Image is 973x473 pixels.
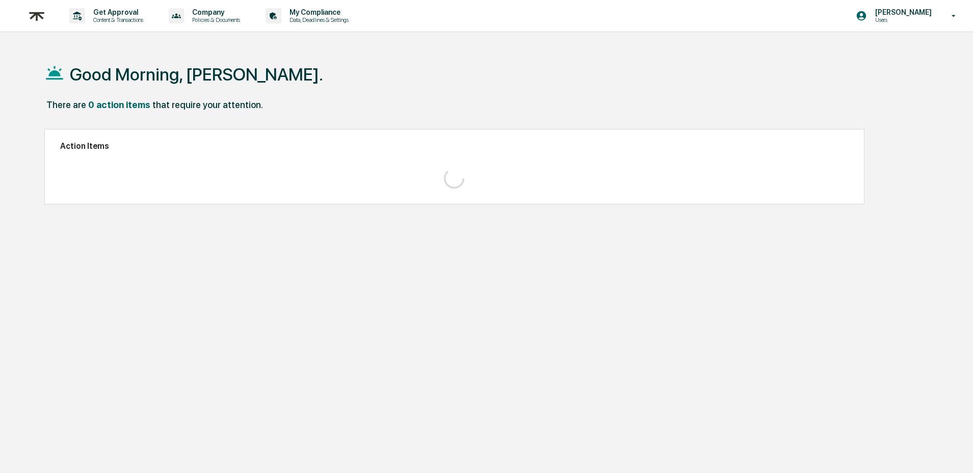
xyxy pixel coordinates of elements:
[281,16,354,23] p: Data, Deadlines & Settings
[24,4,49,29] img: logo
[184,16,245,23] p: Policies & Documents
[88,99,150,110] div: 0 action items
[867,8,937,16] p: [PERSON_NAME]
[46,99,86,110] div: There are
[70,64,323,85] h1: Good Morning, [PERSON_NAME].
[281,8,354,16] p: My Compliance
[85,8,148,16] p: Get Approval
[184,8,245,16] p: Company
[867,16,937,23] p: Users
[60,141,848,151] h2: Action Items
[152,99,263,110] div: that require your attention.
[85,16,148,23] p: Content & Transactions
